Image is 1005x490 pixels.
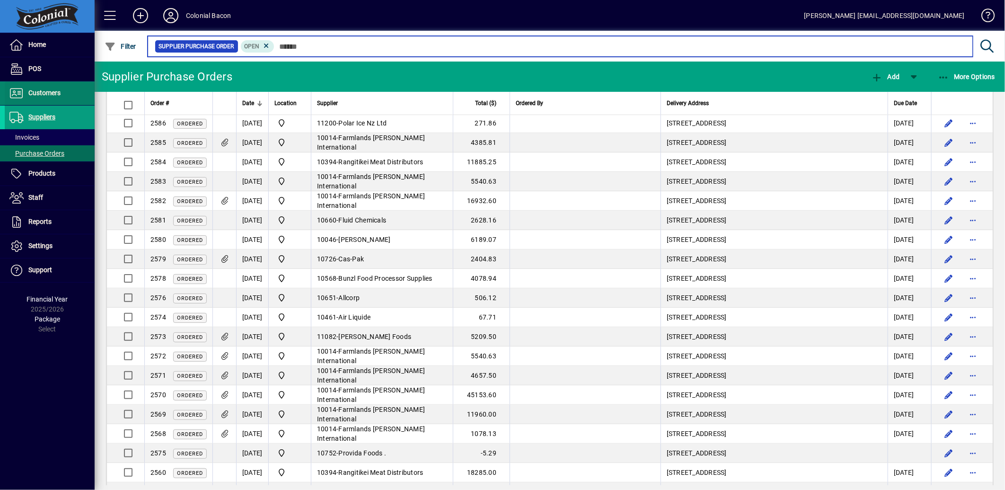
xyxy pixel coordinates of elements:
[274,312,305,323] span: Colonial Bacon
[311,463,453,482] td: -
[661,444,888,463] td: [STREET_ADDRESS]
[274,273,305,284] span: Colonial Bacon
[317,386,425,403] span: Farmlands [PERSON_NAME] International
[274,331,305,342] span: Colonial Bacon
[317,367,336,374] span: 10014
[311,172,453,191] td: -
[150,119,166,127] span: 2586
[317,406,425,423] span: Farmlands [PERSON_NAME] International
[28,113,55,121] span: Suppliers
[311,444,453,463] td: -
[966,310,981,325] button: More options
[516,98,543,108] span: Ordered By
[311,211,453,230] td: -
[888,249,931,269] td: [DATE]
[974,2,993,33] a: Knowledge Base
[150,294,166,302] span: 2576
[869,68,902,85] button: Add
[177,373,203,379] span: Ordered
[966,348,981,364] button: More options
[661,308,888,327] td: [STREET_ADDRESS]
[317,367,425,384] span: Farmlands [PERSON_NAME] International
[236,385,268,405] td: [DATE]
[475,98,496,108] span: Total ($)
[661,405,888,424] td: [STREET_ADDRESS]
[28,65,41,72] span: POS
[804,8,965,23] div: [PERSON_NAME] [EMAIL_ADDRESS][DOMAIN_NAME]
[888,366,931,385] td: [DATE]
[966,135,981,150] button: More options
[888,463,931,482] td: [DATE]
[966,174,981,189] button: More options
[941,465,956,480] button: Edit
[177,276,203,282] span: Ordered
[311,269,453,288] td: -
[941,174,956,189] button: Edit
[150,313,166,321] span: 2574
[311,308,453,327] td: -
[966,368,981,383] button: More options
[177,470,203,476] span: Ordered
[453,288,510,308] td: 506.12
[150,98,169,108] span: Order #
[311,327,453,347] td: -
[236,405,268,424] td: [DATE]
[274,137,305,148] span: Colonial Bacon
[5,33,95,57] a: Home
[102,69,232,84] div: Supplier Purchase Orders
[177,179,203,185] span: Ordered
[661,172,888,191] td: [STREET_ADDRESS]
[311,424,453,444] td: -
[236,211,268,230] td: [DATE]
[274,98,297,108] span: Location
[453,133,510,152] td: 4385.81
[317,449,336,457] span: 10752
[339,255,364,263] span: Cas-Pak
[661,269,888,288] td: [STREET_ADDRESS]
[888,269,931,288] td: [DATE]
[453,211,510,230] td: 2628.16
[661,327,888,347] td: [STREET_ADDRESS]
[894,98,917,108] span: Due Date
[317,134,425,151] span: Farmlands [PERSON_NAME] International
[317,275,336,282] span: 10568
[941,387,956,402] button: Edit
[274,292,305,303] span: Colonial Bacon
[274,234,305,245] span: Colonial Bacon
[311,114,453,133] td: -
[150,469,166,476] span: 2560
[28,266,52,274] span: Support
[317,173,336,180] span: 10014
[150,197,166,205] span: 2582
[150,275,166,282] span: 2578
[339,313,371,321] span: Air Liquide
[661,347,888,366] td: [STREET_ADDRESS]
[177,121,203,127] span: Ordered
[888,288,931,308] td: [DATE]
[888,114,931,133] td: [DATE]
[941,329,956,344] button: Edit
[941,290,956,305] button: Edit
[150,391,166,399] span: 2570
[236,327,268,347] td: [DATE]
[311,366,453,385] td: -
[242,98,254,108] span: Date
[966,329,981,344] button: More options
[888,405,931,424] td: [DATE]
[661,152,888,172] td: [STREET_ADDRESS]
[661,288,888,308] td: [STREET_ADDRESS]
[888,327,931,347] td: [DATE]
[317,173,425,190] span: Farmlands [PERSON_NAME] International
[317,119,336,127] span: 11200
[317,333,336,340] span: 11082
[888,230,931,249] td: [DATE]
[5,57,95,81] a: POS
[311,347,453,366] td: -
[177,412,203,418] span: Ordered
[150,430,166,437] span: 2568
[453,463,510,482] td: 18285.00
[941,445,956,461] button: Edit
[177,392,203,399] span: Ordered
[966,232,981,247] button: More options
[339,333,412,340] span: [PERSON_NAME] Foods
